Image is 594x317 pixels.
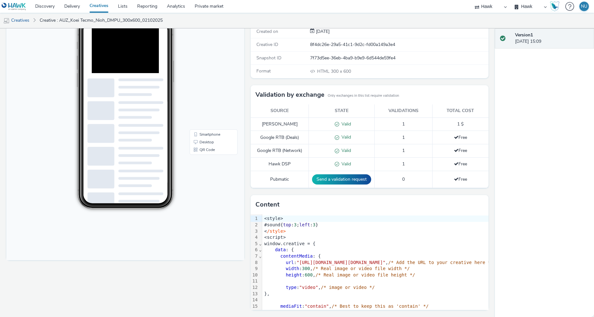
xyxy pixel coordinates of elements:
[375,104,432,117] th: Validations
[402,161,405,167] span: 1
[402,147,405,154] span: 1
[262,234,561,241] div: <script>
[256,28,278,34] span: Created on
[262,241,561,247] div: window.creative = {
[251,222,259,228] div: 2
[184,132,230,140] li: Smartphone
[251,215,259,222] div: 1
[267,229,286,234] span: /style>
[315,28,330,34] span: [DATE]
[251,144,309,158] td: Google RTB (Network)
[339,134,351,140] span: Valid
[310,42,488,48] div: 8f4dc26e-29a5-41c1-9d2c-fd00a149a3e4
[259,253,262,259] span: Fold line
[255,90,324,100] h3: Validation by exchange
[339,121,351,127] span: Valid
[84,25,91,28] span: 20:26
[262,272,561,278] div: : ,
[259,247,262,252] span: Fold line
[184,140,230,147] li: Desktop
[312,174,371,185] button: Send a validation request
[262,291,561,297] div: },
[256,42,278,48] span: Creative ID
[251,131,309,144] td: Google RTB (Deals)
[255,200,279,209] h3: Content
[262,303,561,310] div: : ,
[251,171,309,188] td: Pubmatic
[251,104,309,117] th: Source
[402,134,405,140] span: 1
[317,68,331,74] span: HTML
[283,222,291,227] span: top
[193,149,208,153] span: QR Code
[193,142,207,146] span: Desktop
[310,55,488,61] div: 7f73d5ee-36eb-4ba9-b9e9-6d544de59fe4
[259,241,262,246] span: Fold line
[402,176,405,182] span: 0
[3,18,10,24] img: mobile
[251,117,309,131] td: [PERSON_NAME]
[454,147,467,154] span: Free
[294,222,296,227] span: 3
[36,13,166,28] a: Creative : AUZ_Koei Tecmo_Nioh_DMPU_300x600_02102025
[275,247,286,252] span: data
[388,260,493,265] span: /* Add the URL to your creative here */
[305,272,313,277] span: 600
[251,158,309,171] td: Hawk DSP
[316,272,415,277] span: /* Real image or video file height */
[297,260,386,265] span: "[URL][DOMAIN_NAME][DOMAIN_NAME]"
[251,247,259,253] div: 6
[251,272,259,278] div: 10
[315,28,330,35] div: Creation 02 October 2025, 15:09
[332,304,428,309] span: /* Best to keep this as 'contain' */
[515,32,533,38] strong: Version 1
[2,3,26,11] img: undefined Logo
[432,104,488,117] th: Total cost
[454,161,467,167] span: Free
[286,266,299,271] span: width
[339,147,351,154] span: Valid
[184,147,230,155] li: QR Code
[454,134,467,140] span: Free
[328,93,399,98] small: Only exchanges in this list require validation
[454,176,467,182] span: Free
[262,260,561,266] div: : ,
[280,253,313,259] span: contentMedia
[317,68,351,74] span: 300 x 600
[262,228,561,235] div: <
[251,241,259,247] div: 5
[262,266,561,272] div: : ,
[286,260,294,265] span: url
[339,161,351,167] span: Valid
[313,266,410,271] span: /* Real image or video file width */
[251,284,259,291] div: 12
[251,253,259,260] div: 7
[193,134,214,138] span: Smartphone
[262,222,561,228] div: #sound{ : ; : }
[251,234,259,241] div: 4
[262,253,561,260] div: : {
[251,303,259,310] div: 15
[262,215,561,222] div: <style>
[286,272,302,277] span: height
[251,278,259,284] div: 11
[256,68,271,74] span: Format
[515,32,589,45] div: [DATE] 15:09
[251,260,259,266] div: 8
[286,285,297,290] span: type
[550,1,559,11] div: Hawk Academy
[309,104,375,117] th: State
[305,304,329,309] span: "contain"
[299,285,318,290] span: "video"
[313,222,315,227] span: 3
[251,309,259,316] div: 16
[251,266,259,272] div: 9
[299,222,310,227] span: left
[251,297,259,303] div: 14
[402,121,405,127] span: 1
[302,266,310,271] span: 300
[256,55,281,61] span: Snapshot ID
[280,304,302,309] span: mediaFit
[251,291,259,297] div: 13
[262,247,561,253] div: : {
